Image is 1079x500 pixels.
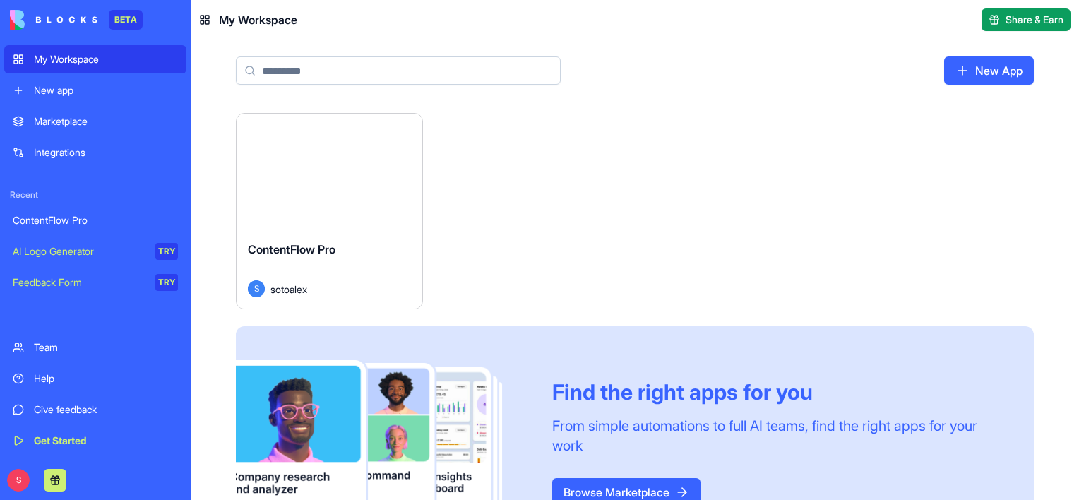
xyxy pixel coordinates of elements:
div: From simple automations to full AI teams, find the right apps for your work [552,416,1000,456]
a: ContentFlow Pro [4,206,186,234]
span: Recent [4,189,186,201]
a: Team [4,333,186,362]
div: New app [34,83,178,97]
span: My Workspace [219,11,297,28]
a: New App [944,56,1034,85]
div: Team [34,340,178,355]
div: Give feedback [34,403,178,417]
span: ContentFlow Pro [248,242,335,256]
div: Marketplace [34,114,178,129]
a: New app [4,76,186,105]
a: My Workspace [4,45,186,73]
span: S [7,469,30,492]
img: logo [10,10,97,30]
button: Share & Earn [982,8,1071,31]
a: Integrations [4,138,186,167]
a: Feedback FormTRY [4,268,186,297]
div: ContentFlow Pro [13,213,178,227]
a: Get Started [4,427,186,455]
a: AI Logo GeneratorTRY [4,237,186,266]
span: sotoalex [270,282,307,297]
span: S [248,280,265,297]
div: Find the right apps for you [552,379,1000,405]
div: TRY [155,274,178,291]
div: Get Started [34,434,178,448]
div: Integrations [34,145,178,160]
span: Share & Earn [1006,13,1063,27]
a: ContentFlow ProSsotoalex [236,113,423,309]
a: Marketplace [4,107,186,136]
div: Feedback Form [13,275,145,290]
div: TRY [155,243,178,260]
a: Help [4,364,186,393]
a: Give feedback [4,395,186,424]
div: BETA [109,10,143,30]
div: My Workspace [34,52,178,66]
a: BETA [10,10,143,30]
div: Help [34,371,178,386]
div: AI Logo Generator [13,244,145,258]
